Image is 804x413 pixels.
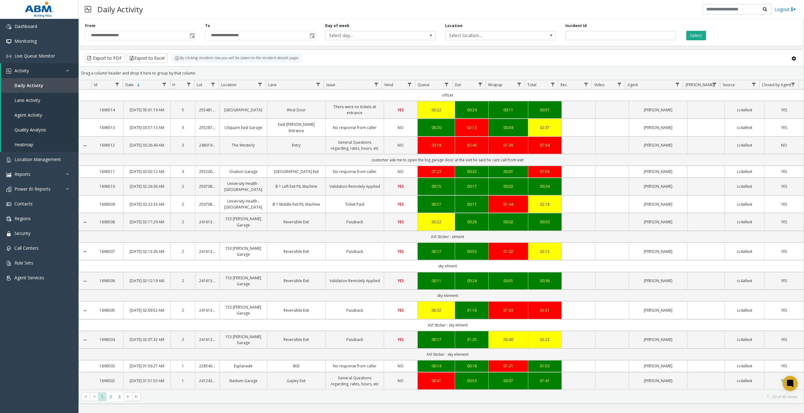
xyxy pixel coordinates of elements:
a: Wrapup Filter Menu [515,80,524,89]
img: 'icon' [6,202,11,207]
a: There were no tickets at entrance [329,104,380,116]
a: 25548103 [199,107,216,113]
a: 01:03 [492,307,524,313]
a: 153 [PERSON_NAME] Garage [224,216,263,228]
a: 02:37 [532,125,558,131]
span: Select day... [325,31,413,40]
a: 1696512 [95,142,119,148]
span: YES [781,308,787,313]
a: YES [388,219,414,225]
a: Closed by Agent Filter Menu [789,80,797,89]
a: [GEOGRAPHIC_DATA] Exit [271,169,322,175]
button: Export to PDF [85,53,125,63]
a: [DATE] 02:07:32 AM [127,337,167,343]
td: customer ask me to open the big garage door at the exit he said he cant call from exit [91,154,804,166]
a: 00:17 [459,183,485,189]
a: 00:04 [492,125,524,131]
img: 'icon' [6,157,11,162]
a: 07:23 [421,169,451,175]
a: [PERSON_NAME] [633,219,683,225]
div: 00:02 [492,219,524,225]
img: 'icon' [6,172,11,177]
a: 1696511 [95,169,119,175]
a: 1696510 [95,183,119,189]
img: 'icon' [6,187,11,192]
a: 00:32 [459,169,485,175]
a: [GEOGRAPHIC_DATA] [224,107,263,113]
a: 1696506 [95,278,119,284]
span: Toggle popup [308,31,315,40]
a: [DATE] 03:57:13 AM [127,125,167,131]
a: [PERSON_NAME] [633,307,683,313]
a: [DATE] 02:22:33 AM [127,201,167,207]
a: Passback [329,219,380,225]
span: YES [781,249,787,254]
a: Logout [775,6,796,13]
a: [PERSON_NAME] [633,142,683,148]
div: 00:01 [492,169,524,175]
span: YES [398,249,404,254]
a: 02:12 [532,248,558,254]
a: cc4allext [729,183,760,189]
a: 00:26 [459,219,485,225]
a: 00:20 [421,125,451,131]
label: Incident Id [565,23,587,29]
a: 00:22 [421,219,451,225]
span: Toggle popup [188,31,195,40]
a: YES [768,107,800,113]
a: YES [768,307,800,313]
a: Entry [271,142,322,148]
a: 1696514 [95,107,119,113]
a: Activity [1,63,79,78]
a: Reversible Exit [271,248,322,254]
a: YES [768,125,800,131]
a: NO [768,142,800,148]
a: 25070847 [199,183,216,189]
a: 00:17 [421,201,451,207]
span: Lane Activity [14,97,40,103]
a: 153 [PERSON_NAME] Garage [224,334,263,346]
a: 00:24 [459,107,485,113]
a: University Health - [GEOGRAPHIC_DATA] [224,198,263,210]
a: 24161305 [199,219,216,225]
a: 153 [PERSON_NAME] Garage [224,304,263,316]
span: YES [398,107,404,113]
a: General Questions regarding, rates, hours, etc [329,139,380,151]
a: 1696504 [95,337,119,343]
a: 07:56 [532,169,558,175]
div: 03:18 [421,142,451,148]
span: Rule Sets [14,260,33,266]
a: YES [388,183,414,189]
span: Regions [14,215,31,221]
a: 01:16 [459,307,485,313]
td: AVI Sticker : elment [91,231,804,243]
span: YES [398,308,404,313]
a: [DATE] 03:26:49 AM [127,142,167,148]
a: [PERSON_NAME] [633,248,683,254]
span: YES [398,184,404,189]
a: 00:11 [421,278,451,284]
a: No response from caller [329,169,380,175]
span: YES [398,202,404,207]
a: 00:24 [459,278,485,284]
a: 2 [175,248,191,254]
a: 00:50 [532,219,558,225]
a: cc4allext [729,125,760,131]
span: Location Management [14,156,61,162]
a: 1696513 [95,125,119,131]
a: 00:15 [421,183,451,189]
a: [PERSON_NAME] [633,125,683,131]
span: Contacts [14,201,33,207]
a: 00:22 [421,107,451,113]
a: 2 [175,337,191,343]
a: Vend Filter Menu [405,80,414,89]
a: YES [768,219,800,225]
a: [DATE] 02:12:19 AM [127,278,167,284]
a: 00:57 [532,107,558,113]
label: Day of week [325,23,350,29]
a: [PERSON_NAME] [633,278,683,284]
